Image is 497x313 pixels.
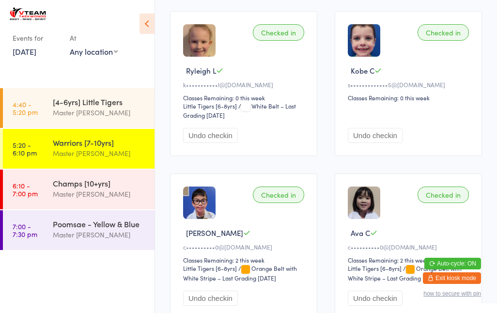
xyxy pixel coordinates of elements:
img: image1754575688.png [183,24,216,57]
time: 6:10 - 7:00 pm [13,182,38,197]
div: Checked in [418,24,469,41]
div: Checked in [253,187,304,203]
a: 7:00 -7:30 pmPoomsae - Yellow & BlueMaster [PERSON_NAME] [3,210,155,250]
div: Any location [70,46,118,57]
div: Little Tigers [6-8yrs] [183,102,237,110]
img: VTEAM Martial Arts [10,7,46,20]
div: Classes Remaining: 0 this week [348,94,472,102]
button: Undo checkin [348,291,403,306]
img: image1709790387.png [348,24,380,57]
div: Classes Remaining: 2 this week [183,256,307,264]
div: Checked in [253,24,304,41]
time: 5:20 - 6:10 pm [13,141,37,156]
span: Kobe C [351,65,374,76]
a: 5:20 -6:10 pmWarriors [7-10yrs]Master [PERSON_NAME] [3,129,155,169]
div: Master [PERSON_NAME] [53,148,146,159]
img: image1714466522.png [183,187,216,219]
button: how to secure with pin [423,290,481,297]
div: Events for [13,30,60,46]
a: [DATE] [13,46,36,57]
div: Checked in [418,187,469,203]
button: Auto-cycle: ON [424,258,481,269]
button: Undo checkin [348,128,403,143]
div: Master [PERSON_NAME] [53,229,146,240]
div: Little Tigers [6-8yrs] [183,264,237,272]
button: Undo checkin [183,291,238,306]
div: Little Tigers [6-8yrs] [348,264,402,272]
button: Undo checkin [183,128,238,143]
div: [4-6yrs] Little Tigers [53,96,146,107]
button: Exit kiosk mode [423,272,481,284]
div: Champs [10+yrs] [53,178,146,188]
span: [PERSON_NAME] [186,228,243,238]
div: s•••••••••••••5@[DOMAIN_NAME] [348,80,472,89]
a: 6:10 -7:00 pmChamps [10+yrs]Master [PERSON_NAME] [3,170,155,209]
div: Master [PERSON_NAME] [53,188,146,200]
div: Warriors [7-10yrs] [53,137,146,148]
time: 7:00 - 7:30 pm [13,222,37,238]
a: 4:40 -5:20 pm[4-6yrs] Little TigersMaster [PERSON_NAME] [3,88,155,128]
img: image1714466542.png [348,187,380,219]
div: Master [PERSON_NAME] [53,107,146,118]
span: Ava C [351,228,370,238]
span: Ryleigh L [186,65,216,76]
div: Classes Remaining: 0 this week [183,94,307,102]
div: k•••••••••••l@[DOMAIN_NAME] [183,80,307,89]
div: Classes Remaining: 2 this week [348,256,472,264]
div: c••••••••••0@[DOMAIN_NAME] [348,243,472,251]
time: 4:40 - 5:20 pm [13,100,38,116]
div: c••••••••••0@[DOMAIN_NAME] [183,243,307,251]
div: At [70,30,118,46]
div: Poomsae - Yellow & Blue [53,219,146,229]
